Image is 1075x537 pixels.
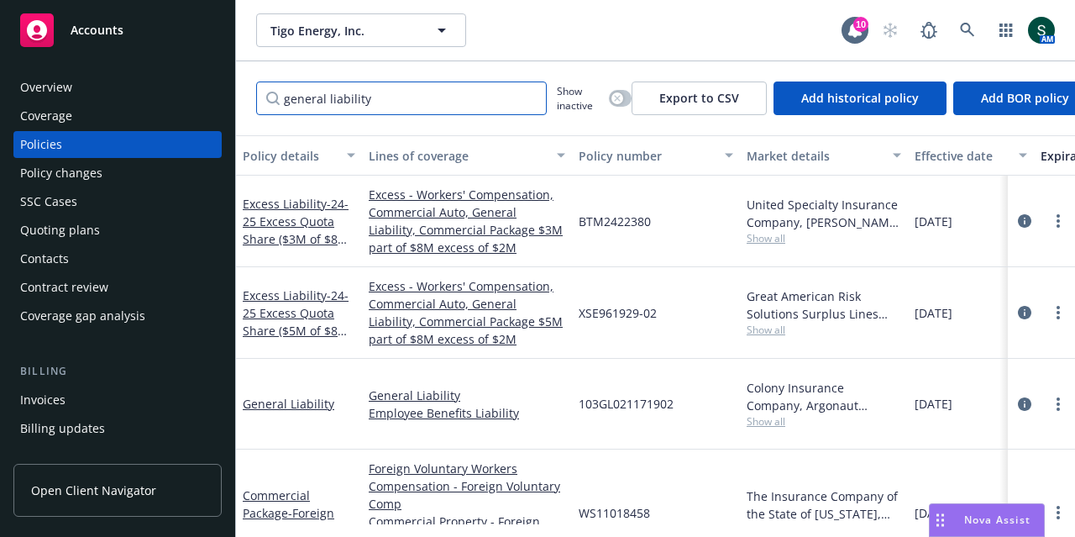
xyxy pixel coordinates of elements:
span: Open Client Navigator [31,482,156,499]
a: Quoting plans [13,217,222,244]
div: Effective date [915,147,1009,165]
a: circleInformation [1015,503,1035,523]
a: more [1048,394,1068,414]
span: Accounts [71,24,123,37]
span: WS11018458 [579,504,650,522]
a: circleInformation [1015,394,1035,414]
a: Excess - Workers' Compensation, Commercial Auto, General Liability, Commercial Package $3M part o... [369,186,565,256]
a: circleInformation [1015,211,1035,231]
a: Contract review [13,274,222,301]
div: Contract review [20,274,108,301]
span: Show inactive [557,84,602,113]
div: 10 [853,17,868,32]
div: Market details [747,147,883,165]
a: Billing updates [13,415,222,442]
a: Policies [13,131,222,158]
div: Policy number [579,147,715,165]
a: Employee Benefits Liability [369,404,565,422]
div: Billing [13,363,222,380]
a: more [1048,503,1068,523]
a: more [1048,211,1068,231]
div: Policies [20,131,62,158]
div: United Specialty Insurance Company, [PERSON_NAME] Insurance, CRC Group [747,196,901,231]
span: Show all [747,323,901,337]
div: Contacts [20,245,69,272]
a: Foreign Voluntary Workers Compensation - Foreign Voluntary Comp [369,460,565,513]
div: Invoices [20,387,66,413]
div: Colony Insurance Company, Argonaut Insurance Company (Argo), CRC Group [747,379,901,414]
a: Invoices [13,387,222,413]
span: [DATE] [915,304,952,322]
a: Account charges [13,444,222,471]
div: SSC Cases [20,188,77,215]
div: Overview [20,74,72,101]
span: Export to CSV [659,90,739,106]
a: Coverage gap analysis [13,303,222,329]
button: Policy details [236,135,362,176]
div: Quoting plans [20,217,100,244]
span: [DATE] [915,213,952,230]
button: Nova Assist [929,503,1045,537]
input: Filter by keyword... [256,82,547,115]
button: Market details [740,135,908,176]
span: Nova Assist [964,513,1030,527]
a: General Liability [369,387,565,404]
a: Coverage [13,103,222,129]
a: more [1048,303,1068,323]
div: Coverage gap analysis [20,303,145,329]
div: Drag to move [930,504,951,536]
button: Effective date [908,135,1034,176]
a: Search [951,13,984,47]
div: Billing updates [20,415,105,442]
button: Lines of coverage [362,135,572,176]
a: Excess - Workers' Compensation, Commercial Auto, General Liability, Commercial Package $5M part o... [369,277,565,348]
span: [DATE] [915,395,952,413]
button: Tigo Energy, Inc. [256,13,466,47]
span: Show all [747,231,901,245]
span: XSE961929-02 [579,304,657,322]
div: Lines of coverage [369,147,547,165]
a: Policy changes [13,160,222,187]
span: BTM2422380 [579,213,651,230]
span: 103GL021171902 [579,395,674,413]
div: The Insurance Company of the State of [US_STATE], AIG [747,487,901,523]
button: Add historical policy [773,82,947,115]
img: photo [1028,17,1055,44]
a: circleInformation [1015,303,1035,323]
a: Overview [13,74,222,101]
span: Add BOR policy [981,90,1069,106]
div: Coverage [20,103,72,129]
span: Add historical policy [801,90,919,106]
button: Export to CSV [632,82,767,115]
a: Contacts [13,245,222,272]
a: Report a Bug [912,13,946,47]
div: Great American Risk Solutions Surplus Lines Insurance Company, Great American Insurance Group, CR... [747,287,901,323]
a: SSC Cases [13,188,222,215]
a: Accounts [13,7,222,54]
span: [DATE] [915,504,952,522]
span: Tigo Energy, Inc. [270,22,416,39]
a: General Liability [243,396,334,412]
button: Policy number [572,135,740,176]
div: Policy changes [20,160,102,187]
a: Excess Liability [243,196,352,265]
a: Start snowing [873,13,907,47]
div: Account charges [20,444,113,471]
a: Excess Liability [243,287,352,356]
a: Switch app [989,13,1023,47]
span: Show all [747,414,901,429]
div: Policy details [243,147,337,165]
span: Show all [747,523,901,537]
